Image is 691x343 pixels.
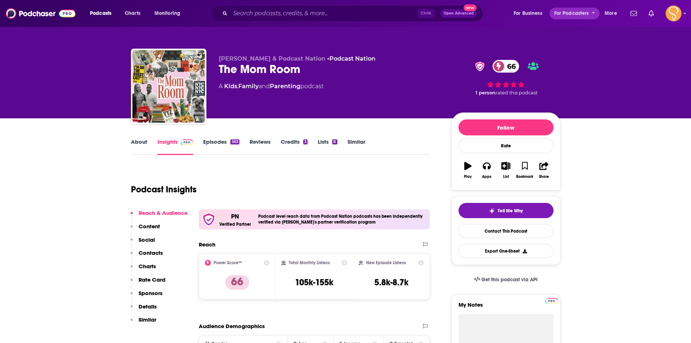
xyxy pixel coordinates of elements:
span: More [605,8,617,19]
button: Open AdvancedNew [440,9,477,18]
div: Play [464,175,472,179]
span: Open Advanced [444,12,474,15]
span: and [259,83,270,90]
button: Rate Card [131,276,165,290]
p: Contacts [139,249,163,256]
span: For Podcasters [554,8,589,19]
img: The Mom Room [132,50,205,123]
span: Tell Me Why [498,208,523,214]
span: • [327,55,375,62]
h2: Reach [199,241,215,248]
p: Rate Card [139,276,165,283]
span: Logged in as RebeccaAtkinson [666,5,682,21]
a: Charts [120,8,145,19]
span: , [237,83,238,90]
span: Monitoring [155,8,180,19]
button: Follow [458,119,554,135]
img: Podchaser Pro [545,298,558,304]
p: Content [139,223,160,230]
div: 3 [303,139,308,144]
button: open menu [149,8,190,19]
img: verified Badge [473,62,487,71]
span: Podcasts [90,8,111,19]
a: InsightsPodchaser Pro [157,138,193,155]
div: Share [539,175,549,179]
button: open menu [509,8,551,19]
a: Contact This Podcast [458,224,554,238]
a: Parenting [270,83,300,90]
a: Similar [347,138,365,155]
span: rated this podcast [495,90,538,95]
button: Details [131,303,157,317]
button: Contacts [131,249,163,263]
p: Reach & Audience [139,209,188,216]
a: Podcast Nation [329,55,375,62]
p: Sponsors [139,290,163,297]
button: Charts [131,263,156,276]
p: Social [139,236,155,243]
span: Get this podcast via API [481,277,538,283]
img: verfied icon [202,212,216,226]
span: 66 [500,60,519,73]
div: Search podcasts, credits, & more... [217,5,490,22]
button: Show profile menu [666,5,682,21]
h3: 105k-155k [295,277,333,288]
button: Similar [131,316,156,330]
button: open menu [85,8,121,19]
button: Apps [477,157,496,183]
h3: 5.8k-8.7k [374,277,408,288]
p: PN [231,212,239,220]
img: Podchaser - Follow, Share and Rate Podcasts [6,7,75,20]
p: Details [139,303,157,310]
p: Charts [139,263,156,270]
label: My Notes [458,301,554,314]
h5: Verified Partner [219,222,251,226]
p: 66 [225,275,249,290]
button: open menu [600,8,626,19]
div: 563 [230,139,239,144]
a: Get this podcast via API [468,271,544,289]
button: open menu [550,8,600,19]
p: Similar [139,316,156,323]
span: For Business [514,8,542,19]
a: Credits3 [281,138,308,155]
button: Bookmark [515,157,534,183]
a: 66 [493,60,519,73]
h4: Podcast level reach data from Podcast Nation podcasts has been independently verified via [PERSON... [258,214,427,225]
button: Social [131,236,155,250]
a: About [131,138,147,155]
span: New [464,4,477,11]
button: Sponsors [131,290,163,303]
div: 8 [332,139,337,144]
a: Show notifications dropdown [646,7,657,20]
h1: Podcast Insights [131,184,197,195]
a: Reviews [250,138,271,155]
div: Rate [458,138,554,153]
button: Reach & Audience [131,209,188,223]
span: [PERSON_NAME] & Podcast Nation [219,55,325,62]
button: Export One-Sheet [458,244,554,258]
h2: New Episode Listens [366,260,406,265]
button: List [496,157,515,183]
img: Podchaser Pro [181,139,193,145]
button: Content [131,223,160,236]
button: tell me why sparkleTell Me Why [458,203,554,218]
span: Ctrl K [418,9,435,18]
a: Episodes563 [203,138,239,155]
button: Play [458,157,477,183]
div: Apps [482,175,491,179]
h2: Power Score™ [214,260,242,265]
a: Lists8 [318,138,337,155]
div: verified Badge66 1 personrated this podcast [452,55,560,100]
a: Kids [224,83,237,90]
img: tell me why sparkle [489,208,495,214]
button: Share [534,157,553,183]
a: Show notifications dropdown [628,7,640,20]
div: List [503,175,509,179]
div: Bookmark [516,175,533,179]
a: Pro website [545,297,558,304]
span: Charts [125,8,140,19]
a: Family [238,83,259,90]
